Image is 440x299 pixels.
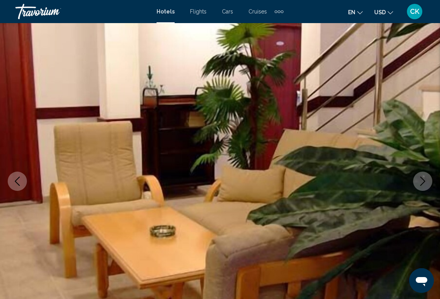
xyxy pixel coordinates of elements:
[15,4,149,19] a: Travorium
[348,7,363,18] button: Change language
[157,8,175,15] a: Hotels
[248,8,267,15] a: Cruises
[222,8,233,15] a: Cars
[8,172,27,191] button: Previous image
[190,8,207,15] a: Flights
[410,8,419,15] span: CK
[405,3,425,20] button: User Menu
[275,5,283,18] button: Extra navigation items
[348,9,355,15] span: en
[413,172,432,191] button: Next image
[374,7,393,18] button: Change currency
[374,9,386,15] span: USD
[409,268,434,293] iframe: Button to launch messaging window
